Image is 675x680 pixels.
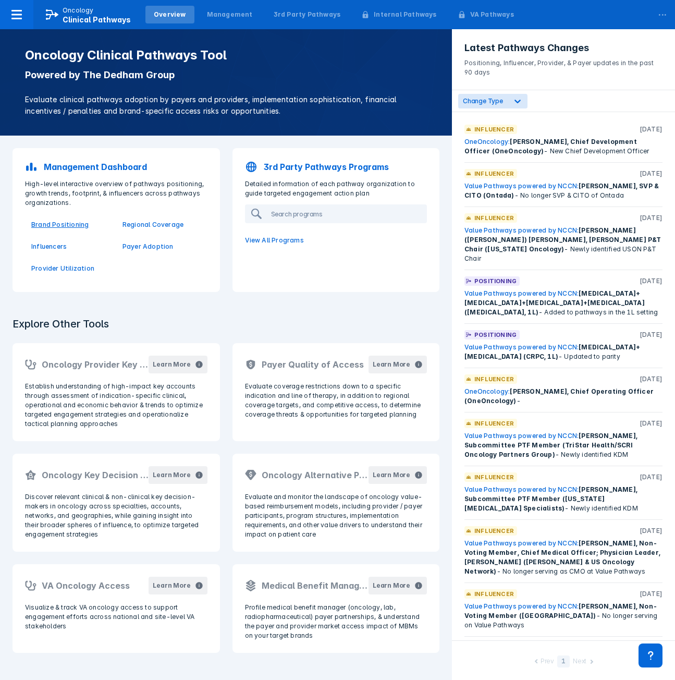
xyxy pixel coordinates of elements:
span: Change Type [463,97,503,105]
span: [PERSON_NAME], Chief Development Officer (OneOncology) [464,138,637,155]
h2: Oncology Key Decision Makers [42,469,149,481]
a: Management Dashboard [19,154,214,179]
button: Learn More [369,466,427,484]
p: View All Programs [239,229,434,251]
p: 3rd Party Pathways Programs [264,161,389,173]
div: - Newly identified KDM [464,485,662,513]
p: Positioning [474,330,517,339]
a: Value Pathways powered by NCCN: [464,226,579,234]
h2: Payer Quality of Access [262,358,364,371]
a: Influencers [31,242,110,251]
p: Influencer [474,374,514,384]
a: Value Pathways powered by NCCN: [464,289,579,297]
a: Management [199,6,261,23]
div: Learn More [153,470,190,480]
div: - [464,387,662,406]
a: Regional Coverage [122,220,201,229]
div: Internal Pathways [374,10,436,19]
span: [PERSON_NAME], Subcommittee PTF Member ([US_STATE] [MEDICAL_DATA] Specialists) [464,485,637,512]
span: [PERSON_NAME] ([PERSON_NAME]) [PERSON_NAME], [PERSON_NAME] P&T Chair ([US_STATE] Oncology) [464,226,661,253]
span: [PERSON_NAME], Chief Operating Officer (OneOncology) [464,387,654,405]
p: Influencer [474,125,514,134]
div: Learn More [373,470,410,480]
div: VA Pathways [470,10,514,19]
div: Learn More [373,360,410,369]
div: - No longer serving on Value Pathways [464,602,662,630]
a: Overview [145,6,194,23]
div: Contact Support [639,643,662,667]
p: [DATE] [640,419,662,428]
h2: VA Oncology Access [42,579,130,592]
div: Learn More [373,581,410,590]
div: Management [207,10,253,19]
button: Learn More [149,466,207,484]
div: - Newly identified KDM [464,431,662,459]
p: Profile medical benefit manager (oncology, lab, radiopharmaceutical) payer partnerships, & unders... [245,603,427,640]
p: Influencer [474,169,514,178]
div: - Updated to parity [464,343,662,361]
p: Evaluate clinical pathways adoption by payers and providers, implementation sophistication, finan... [25,94,427,117]
div: - Newly identified USON P&T Chair [464,226,662,263]
h2: Medical Benefit Management [262,579,369,592]
p: Influencer [474,213,514,223]
a: 3rd Party Pathways [265,6,349,23]
p: Visualize & track VA oncology access to support engagement efforts across national and site-level... [25,603,207,631]
a: 3rd Party Pathways Programs [239,154,434,179]
p: Management Dashboard [44,161,147,173]
h3: Latest Pathways Changes [464,42,662,54]
p: [DATE] [640,374,662,384]
div: 3rd Party Pathways [274,10,341,19]
h2: Oncology Alternative Payment Models [262,469,369,481]
p: Influencer [474,589,514,599]
div: - New Chief Development Officer [464,137,662,156]
p: Influencer [474,472,514,482]
a: Value Pathways powered by NCCN: [464,485,579,493]
h1: Oncology Clinical Pathways Tool [25,48,427,63]
div: - Added to pathways in the 1L setting [464,289,662,317]
p: Evaluate and monitor the landscape of oncology value-based reimbursement models, including provid... [245,492,427,539]
span: Clinical Pathways [63,15,131,24]
p: [DATE] [640,472,662,482]
p: Positioning, Influencer, Provider, & Payer updates in the past 90 days [464,54,662,77]
p: Influencer [474,526,514,536]
p: Powered by The Dedham Group [25,69,427,81]
button: Learn More [149,577,207,594]
p: [DATE] [640,526,662,536]
p: [DATE] [640,125,662,134]
a: OneOncology: [464,138,510,145]
p: Positioning [474,276,517,286]
p: Evaluate coverage restrictions down to a specific indication and line of therapy, in addition to ... [245,382,427,419]
h3: Explore Other Tools [6,311,115,337]
p: Establish understanding of high-impact key accounts through assessment of indication-specific cli... [25,382,207,429]
a: Provider Utilization [31,264,110,273]
h2: Oncology Provider Key Accounts [42,358,149,371]
p: [DATE] [640,589,662,599]
a: Value Pathways powered by NCCN: [464,432,579,440]
a: Value Pathways powered by NCCN: [464,539,579,547]
a: Payer Adoption [122,242,201,251]
p: Influencer [474,419,514,428]
div: ... [652,2,673,23]
p: Detailed information of each pathway organization to guide targeted engagement action plan [239,179,434,198]
input: Search programs [267,205,426,222]
span: [MEDICAL_DATA]+[MEDICAL_DATA]+[MEDICAL_DATA]+[MEDICAL_DATA] ([MEDICAL_DATA], 1L) [464,289,645,316]
div: Overview [154,10,186,19]
p: Oncology [63,6,94,15]
a: Value Pathways powered by NCCN: [464,343,579,351]
a: Brand Positioning [31,220,110,229]
p: Discover relevant clinical & non-clinical key decision-makers in oncology across specialties, acc... [25,492,207,539]
a: Value Pathways powered by NCCN: [464,182,579,190]
button: Learn More [369,577,427,594]
span: [PERSON_NAME], Subcommittee PTF Member (TriStar Health/SCRI Oncology Partners Group) [464,432,637,458]
div: - No longer SVP & CITO of Ontada [464,181,662,200]
a: Value Pathways powered by NCCN: [464,602,579,610]
a: OneOncology: [464,387,510,395]
div: Learn More [153,360,190,369]
button: Learn More [149,356,207,373]
div: - No longer serving as CMO at Value Pathways [464,539,662,576]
